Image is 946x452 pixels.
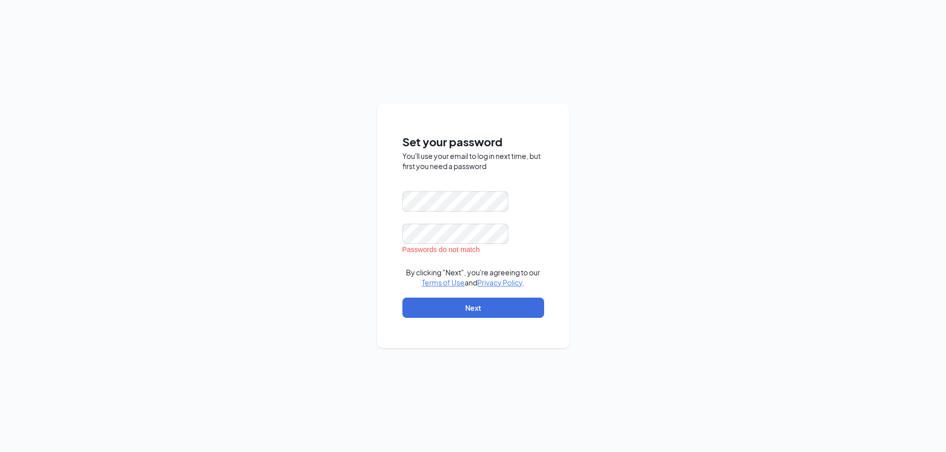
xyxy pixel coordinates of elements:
[402,244,544,255] div: Passwords do not match
[402,133,544,151] span: Set your password
[422,278,465,287] a: Terms of Use
[402,298,544,318] button: Next
[402,151,544,171] div: You'll use your email to log in next time, but first you need a password
[477,278,522,287] a: Privacy Policy
[402,267,544,287] div: By clicking "Next", you're agreeing to our and .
